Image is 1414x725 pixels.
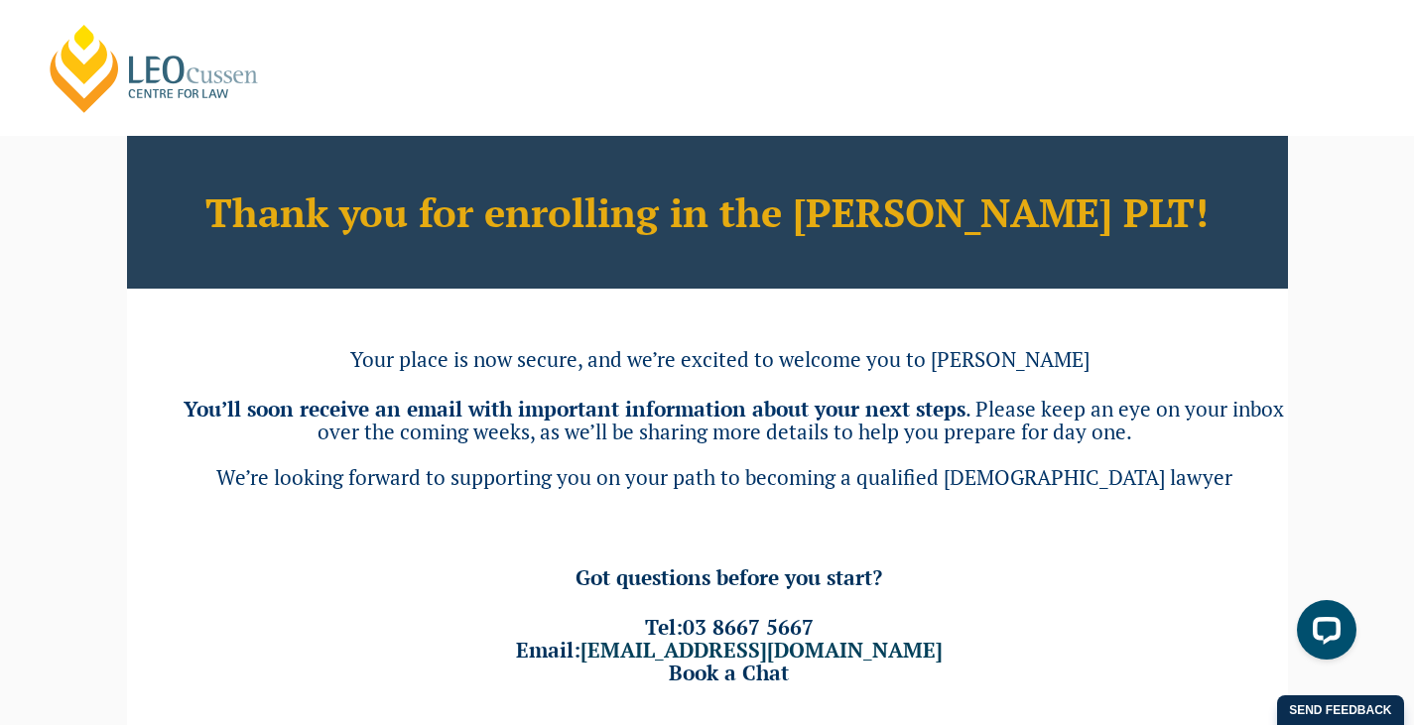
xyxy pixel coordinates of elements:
a: 03 8667 5667 [683,613,814,641]
span: . Please keep an eye on your inbox over the coming weeks, as we’ll be sharing more details to hel... [318,395,1284,445]
b: You’ll soon receive an email with important information about your next steps [184,395,965,423]
a: [EMAIL_ADDRESS][DOMAIN_NAME] [580,636,943,664]
span: We’re looking forward to supporting you on your path to becoming a qualified [DEMOGRAPHIC_DATA] l... [216,463,1232,491]
span: Got questions before you start? [576,563,882,591]
a: Book a Chat [669,659,789,686]
span: Your place is now secure, and we’re excited to welcome you to [PERSON_NAME] [350,345,1090,373]
span: Email: [516,636,943,664]
span: Tel: [645,613,814,641]
iframe: LiveChat chat widget [1281,592,1364,675]
a: [PERSON_NAME] Centre for Law [45,22,264,115]
b: Thank you for enrolling in the [PERSON_NAME] PLT! [205,185,1209,238]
